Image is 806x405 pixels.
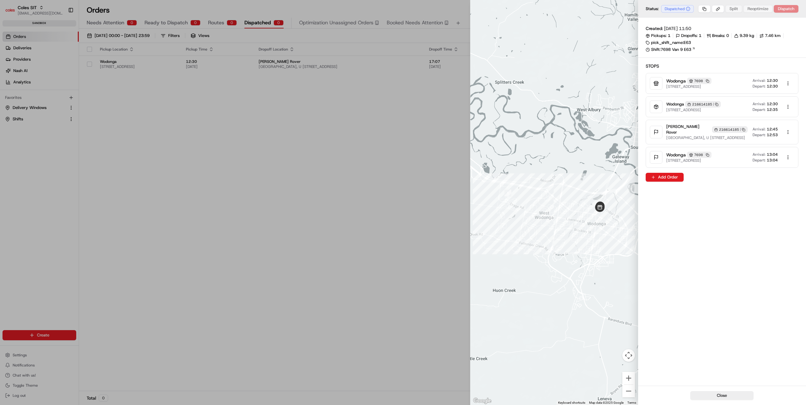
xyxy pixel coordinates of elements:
[767,78,778,83] span: 12:30
[690,391,754,400] button: Close
[472,397,493,405] img: Google
[666,135,748,140] span: [GEOGRAPHIC_DATA], U [STREET_ADDRESS]
[668,33,670,39] span: 1
[472,397,493,405] a: Open this area in Google Maps (opens a new window)
[681,33,698,39] span: Dropoffs:
[593,200,607,215] div: route_start-rte_Evm5cYTMjxXRu34nAf5tdn
[740,33,754,39] span: 9.39 kg
[502,187,514,199] div: waypoint-rte_Evm5cYTMjxXRu34nAf5tdn
[661,5,694,13] div: Dispatched
[646,40,691,45] div: pick_shift_name:E63
[664,25,691,32] span: [DATE] 11:50
[767,127,778,132] span: 12:45
[767,84,778,89] span: 12:30
[666,78,686,84] span: Wodonga
[753,78,766,83] span: Arrival:
[699,33,701,39] span: 1
[651,33,667,39] span: Pickups:
[646,47,798,52] a: Shift:7698 Van 9 E63
[726,33,729,39] span: 0
[593,199,608,214] div: route_end-rte_Evm5cYTMjxXRu34nAf5tdn
[753,127,766,132] span: Arrival:
[687,152,711,158] div: 7698
[627,401,636,404] a: Terms
[646,173,684,182] button: Add Order
[666,158,711,163] span: [STREET_ADDRESS]
[753,158,766,163] span: Depart:
[767,132,778,137] span: 12:53
[753,152,766,157] span: Arrival:
[622,372,635,384] button: Zoom in
[767,152,778,157] span: 13:04
[712,33,725,39] span: Breaks:
[753,84,766,89] span: Depart:
[646,63,798,69] h2: Stops
[687,78,711,84] div: 7698
[753,132,766,137] span: Depart:
[666,84,711,89] span: [STREET_ADDRESS]
[622,349,635,362] button: Map camera controls
[712,126,748,133] div: 216614185
[753,101,766,106] span: Arrival:
[646,5,696,13] div: Status:
[558,401,585,405] button: Keyboard shortcuts
[753,107,766,112] span: Depart:
[666,107,721,112] span: [STREET_ADDRESS]
[767,158,778,163] span: 13:04
[622,385,635,397] button: Zoom out
[767,107,778,112] span: 12:35
[685,101,721,107] div: 216614185
[765,33,781,39] span: 7.46 km
[666,152,686,158] span: Wodonga
[666,124,711,135] span: [PERSON_NAME] Rover
[767,101,778,106] span: 12:30
[589,401,624,404] span: Map data ©2025 Google
[646,25,663,32] span: Created:
[666,101,684,107] span: Wodonga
